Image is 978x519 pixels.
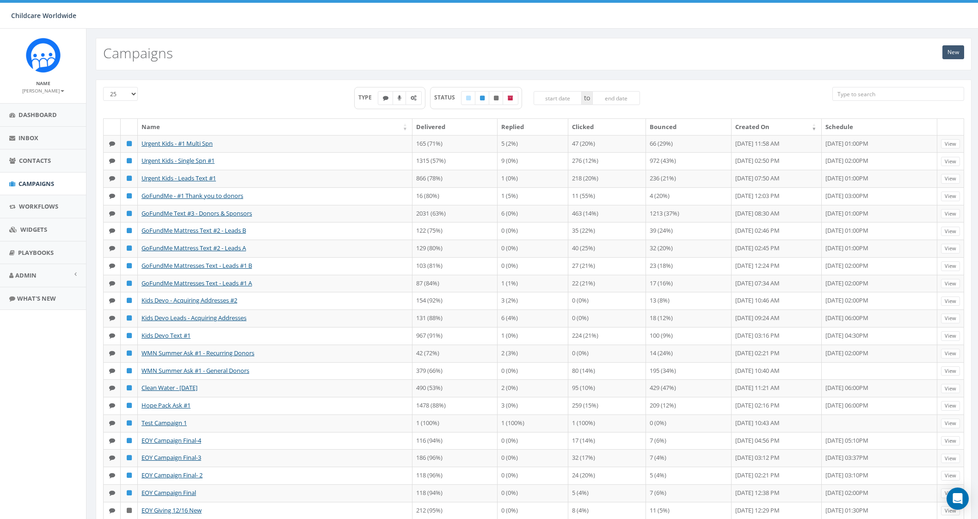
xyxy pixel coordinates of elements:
i: Published [127,438,132,444]
i: Unpublished [494,95,498,101]
td: [DATE] 12:38 PM [732,484,822,502]
span: Dashboard [18,111,57,119]
i: Published [127,368,132,374]
i: Text SMS [109,438,115,444]
a: GoFundMe Mattress Text #2 - Leads A [141,244,246,252]
a: WMN Summer Ask #1 - General Donors [141,366,249,375]
a: [PERSON_NAME] [22,86,64,94]
i: Published [127,350,132,356]
td: 9 (0%) [498,152,568,170]
i: Published [127,228,132,234]
td: 13 (8%) [646,292,731,309]
td: [DATE] 08:30 AM [732,205,822,222]
label: Archived [503,91,518,105]
td: [DATE] 07:50 AM [732,170,822,187]
i: Published [127,193,132,199]
div: Open Intercom Messenger [947,488,969,510]
td: 100 (9%) [646,327,731,345]
a: Kids Devo Text #1 [141,331,191,340]
i: Published [127,158,132,164]
i: Published [127,420,132,426]
a: View [941,244,960,253]
td: 32 (17%) [568,449,646,467]
i: Published [127,315,132,321]
td: 122 (75%) [412,222,498,240]
small: [PERSON_NAME] [22,87,64,94]
td: 866 (78%) [412,170,498,187]
td: 0 (0%) [498,257,568,275]
a: New [942,45,964,59]
td: 7 (6%) [646,432,731,450]
td: 42 (72%) [412,345,498,362]
td: 972 (43%) [646,152,731,170]
span: Childcare Worldwide [11,11,76,20]
td: [DATE] 01:00PM [822,222,937,240]
td: 2 (3%) [498,345,568,362]
a: Urgent Kids - Single Spn #1 [141,156,215,165]
input: end date [592,91,640,105]
a: View [941,157,960,167]
td: 1 (100%) [498,414,568,432]
td: 17 (16%) [646,275,731,292]
td: [DATE] 03:37PM [822,449,937,467]
td: [DATE] 02:00PM [822,484,937,502]
i: Published [127,455,132,461]
span: Admin [15,271,37,279]
td: [DATE] 02:21 PM [732,467,822,484]
td: 0 (0%) [498,432,568,450]
td: 1 (100%) [412,414,498,432]
td: 463 (14%) [568,205,646,222]
a: View [941,366,960,376]
i: Published [127,263,132,269]
td: [DATE] 06:00PM [822,379,937,397]
label: Unpublished [489,91,504,105]
i: Published [127,175,132,181]
td: [DATE] 02:00PM [822,292,937,309]
td: 129 (80%) [412,240,498,257]
i: Published [127,472,132,478]
i: Text SMS [109,210,115,216]
label: Ringless Voice Mail [393,91,406,105]
label: Text SMS [378,91,394,105]
a: Urgent Kids - Leads Text #1 [141,174,216,182]
a: WMN Summer Ask #1 - Recurring Donors [141,349,254,357]
td: [DATE] 04:56 PM [732,432,822,450]
td: 35 (22%) [568,222,646,240]
i: Published [480,95,485,101]
td: [DATE] 03:16 PM [732,327,822,345]
i: Text SMS [109,472,115,478]
label: Automated Message [406,91,422,105]
td: 165 (71%) [412,135,498,153]
i: Automated Message [411,95,417,101]
td: [DATE] 11:58 AM [732,135,822,153]
td: 2031 (63%) [412,205,498,222]
td: 1478 (88%) [412,397,498,414]
td: 1 (0%) [498,170,568,187]
i: Text SMS [109,245,115,251]
td: 16 (80%) [412,187,498,205]
td: 490 (53%) [412,379,498,397]
a: View [941,506,960,516]
a: View [941,297,960,306]
td: 1213 (37%) [646,205,731,222]
td: 7 (6%) [646,484,731,502]
i: Text SMS [109,402,115,408]
a: GoFundMe Mattresses Text - Leads #1 A [141,279,252,287]
td: [DATE] 01:00PM [822,170,937,187]
th: Delivered [412,119,498,135]
th: Replied [498,119,568,135]
td: [DATE] 12:24 PM [732,257,822,275]
span: Campaigns [18,179,54,188]
td: 66 (29%) [646,135,731,153]
a: EOY Campaign Final- 2 [141,471,203,479]
i: Text SMS [109,368,115,374]
a: View [941,209,960,219]
td: 0 (0%) [498,362,568,380]
i: Text SMS [109,420,115,426]
a: View [941,139,960,149]
td: 4 (20%) [646,187,731,205]
i: Text SMS [109,333,115,339]
i: Text SMS [109,490,115,496]
i: Published [127,141,132,147]
img: Rally_Corp_Icon.png [26,38,61,73]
